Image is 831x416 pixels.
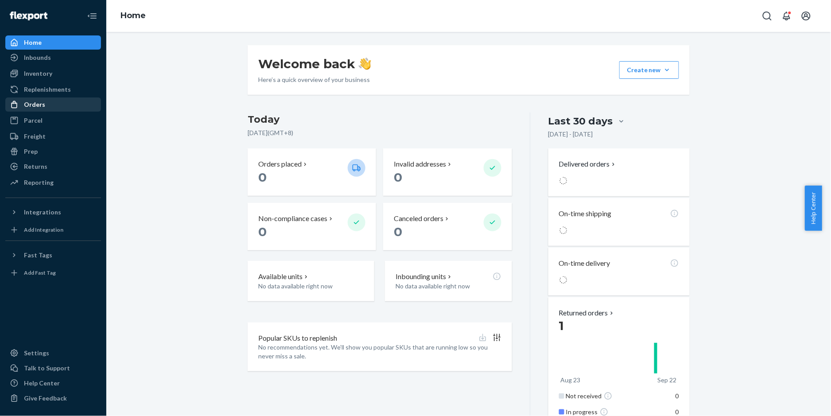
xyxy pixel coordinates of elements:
[561,376,581,385] p: Aug 23
[24,132,46,141] div: Freight
[258,272,303,282] p: Available units
[5,113,101,128] a: Parcel
[559,209,612,219] p: On-time shipping
[24,100,45,109] div: Orders
[24,226,63,233] div: Add Integration
[24,379,60,388] div: Help Center
[24,69,52,78] div: Inventory
[559,318,564,333] span: 1
[359,58,371,70] img: hand-wave emoji
[5,66,101,81] a: Inventory
[559,258,610,268] p: On-time delivery
[258,75,371,84] p: Here’s a quick overview of your business
[24,269,56,276] div: Add Fast Tag
[5,376,101,390] a: Help Center
[5,346,101,360] a: Settings
[24,147,38,156] div: Prep
[24,162,47,171] div: Returns
[24,53,51,62] div: Inbounds
[5,82,101,97] a: Replenishments
[619,61,679,79] button: Create new
[676,392,679,400] span: 0
[258,282,364,291] p: No data available right now
[248,148,376,196] button: Orders placed 0
[5,391,101,405] button: Give Feedback
[385,261,512,301] button: Inbounding unitsNo data available right now
[248,128,512,137] p: [DATE] ( GMT+8 )
[24,38,42,47] div: Home
[394,224,402,239] span: 0
[258,214,327,224] p: Non-compliance cases
[658,376,677,385] p: Sep 22
[248,203,376,250] button: Non-compliance cases 0
[258,159,302,169] p: Orders placed
[120,11,146,20] a: Home
[778,7,796,25] button: Open notifications
[83,7,101,25] button: Close Navigation
[5,248,101,262] button: Fast Tags
[5,51,101,65] a: Inbounds
[5,144,101,159] a: Prep
[548,130,593,139] p: [DATE] - [DATE]
[5,129,101,144] a: Freight
[248,261,374,301] button: Available unitsNo data available right now
[797,7,815,25] button: Open account menu
[24,116,43,125] div: Parcel
[258,343,501,361] p: No recommendations yet. We’ll show you popular SKUs that are running low so you never miss a sale.
[24,208,61,217] div: Integrations
[5,205,101,219] button: Integrations
[394,214,443,224] p: Canceled orders
[5,159,101,174] a: Returns
[676,408,679,416] span: 0
[24,178,54,187] div: Reporting
[5,35,101,50] a: Home
[394,159,446,169] p: Invalid addresses
[394,170,402,185] span: 0
[113,3,153,29] ol: breadcrumbs
[559,159,617,169] button: Delivered orders
[10,12,47,20] img: Flexport logo
[548,114,613,128] div: Last 30 days
[396,282,501,291] p: No data available right now
[258,224,267,239] span: 0
[258,56,371,72] h1: Welcome back
[258,170,267,185] span: 0
[396,272,446,282] p: Inbounding units
[5,223,101,237] a: Add Integration
[5,361,101,375] a: Talk to Support
[805,186,822,231] button: Help Center
[24,85,71,94] div: Replenishments
[5,97,101,112] a: Orders
[566,392,657,400] div: Not received
[248,113,512,127] h3: Today
[383,148,512,196] button: Invalid addresses 0
[758,7,776,25] button: Open Search Box
[559,308,615,318] button: Returned orders
[258,333,337,343] p: Popular SKUs to replenish
[5,266,101,280] a: Add Fast Tag
[24,394,67,403] div: Give Feedback
[383,203,512,250] button: Canceled orders 0
[24,364,70,373] div: Talk to Support
[24,349,49,358] div: Settings
[5,175,101,190] a: Reporting
[24,251,52,260] div: Fast Tags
